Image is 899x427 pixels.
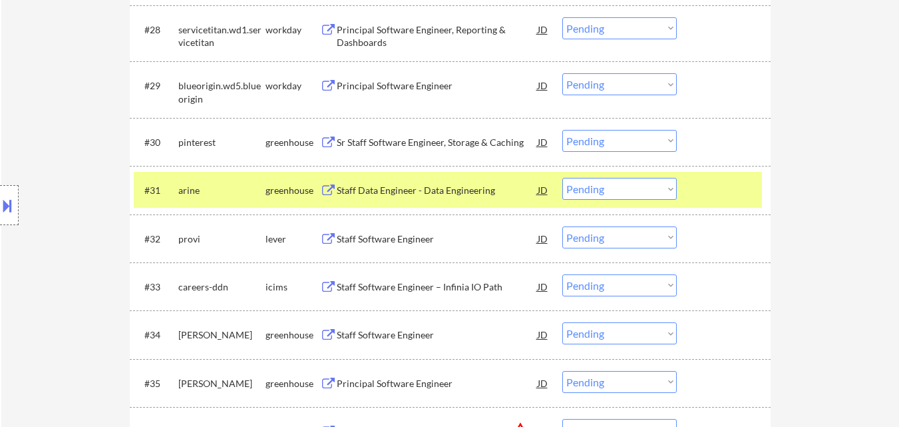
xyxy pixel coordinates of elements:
div: Principal Software Engineer [337,377,538,390]
div: Staff Data Engineer - Data Engineering [337,184,538,197]
div: lever [266,232,320,246]
div: greenhouse [266,184,320,197]
div: [PERSON_NAME] [178,377,266,390]
div: JD [536,17,550,41]
div: [PERSON_NAME] [178,328,266,342]
div: JD [536,274,550,298]
div: Sr Staff Software Engineer, Storage & Caching [337,136,538,149]
div: #34 [144,328,168,342]
div: JD [536,73,550,97]
div: #29 [144,79,168,93]
div: Principal Software Engineer, Reporting & Dashboards [337,23,538,49]
div: greenhouse [266,377,320,390]
div: greenhouse [266,136,320,149]
div: Staff Software Engineer – Infinia IO Path [337,280,538,294]
div: Principal Software Engineer [337,79,538,93]
div: JD [536,322,550,346]
div: JD [536,371,550,395]
div: greenhouse [266,328,320,342]
div: blueorigin.wd5.blueorigin [178,79,266,105]
div: workday [266,23,320,37]
div: #35 [144,377,168,390]
div: servicetitan.wd1.servicetitan [178,23,266,49]
div: JD [536,130,550,154]
div: JD [536,178,550,202]
div: Staff Software Engineer [337,328,538,342]
div: #28 [144,23,168,37]
div: workday [266,79,320,93]
div: icims [266,280,320,294]
div: JD [536,226,550,250]
div: Staff Software Engineer [337,232,538,246]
